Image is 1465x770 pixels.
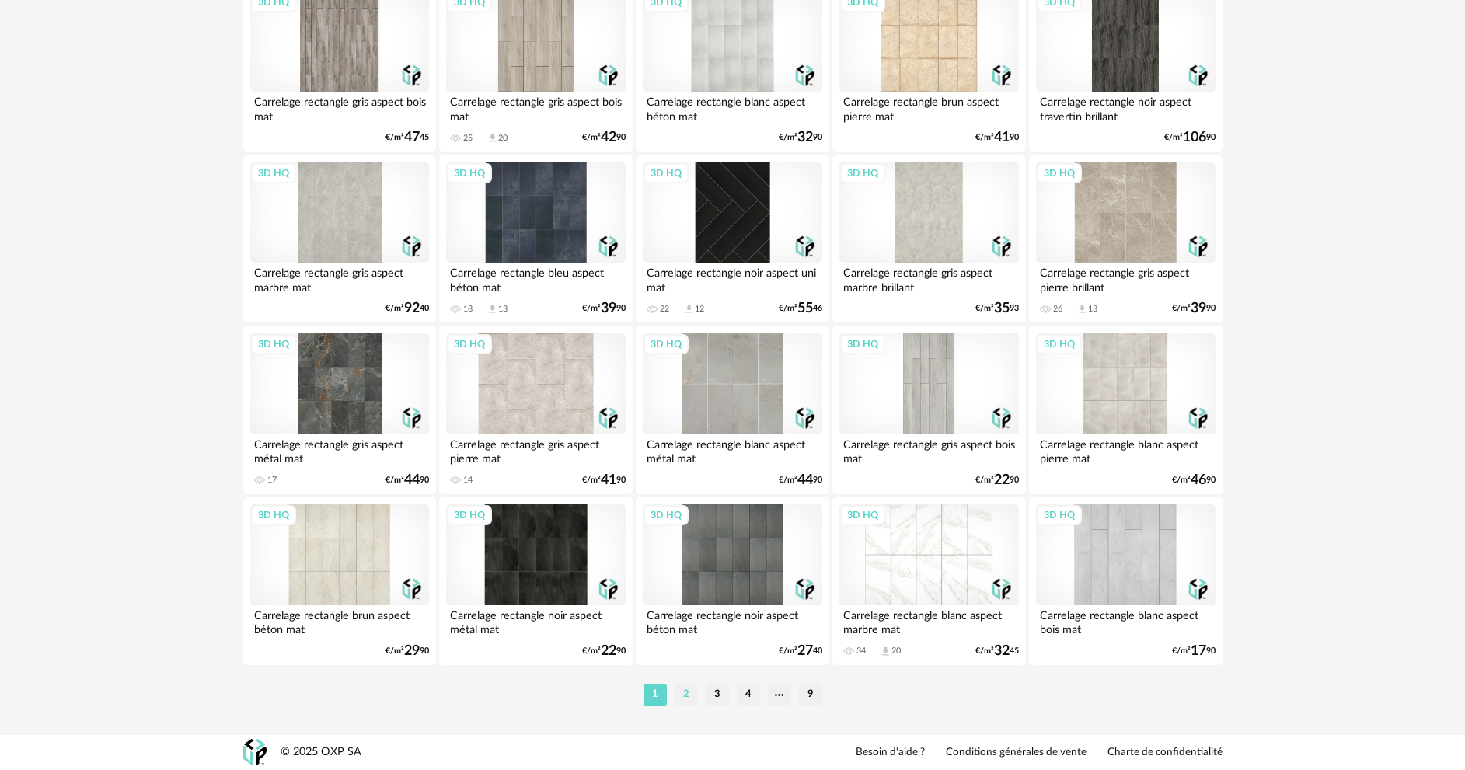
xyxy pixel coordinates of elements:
div: Carrelage rectangle gris aspect métal mat [250,434,429,465]
div: €/m² 90 [975,132,1019,143]
a: 3D HQ Carrelage rectangle blanc aspect pierre mat €/m²4690 [1029,326,1222,494]
div: 18 [463,304,473,315]
li: 9 [799,684,822,706]
a: Charte de confidentialité [1107,746,1223,760]
div: 13 [498,304,508,315]
a: Besoin d'aide ? [856,746,925,760]
span: 22 [994,475,1010,486]
div: 3D HQ [840,163,885,183]
span: 32 [797,132,813,143]
span: Download icon [880,646,891,657]
div: Carrelage rectangle gris aspect marbre mat [250,263,429,294]
div: Carrelage rectangle gris aspect bois mat [250,92,429,123]
div: €/m² 90 [1164,132,1216,143]
a: 3D HQ Carrelage rectangle gris aspect pierre brillant 26 Download icon 13 €/m²3990 [1029,155,1222,323]
a: 3D HQ Carrelage rectangle blanc aspect métal mat €/m²4490 [636,326,828,494]
a: 3D HQ Carrelage rectangle noir aspect uni mat 22 Download icon 12 €/m²5546 [636,155,828,323]
img: OXP [243,739,267,766]
a: 3D HQ Carrelage rectangle noir aspect béton mat €/m²2740 [636,497,828,665]
span: 39 [601,303,616,314]
a: Conditions générales de vente [946,746,1087,760]
div: 17 [267,475,277,486]
div: 26 [1053,304,1062,315]
a: 3D HQ Carrelage rectangle blanc aspect bois mat €/m²1790 [1029,497,1222,665]
li: 3 [706,684,729,706]
div: 3D HQ [447,163,492,183]
div: Carrelage rectangle brun aspect pierre mat [839,92,1018,123]
div: 3D HQ [840,334,885,354]
span: 22 [601,646,616,657]
div: €/m² 90 [582,303,626,314]
div: Carrelage rectangle gris aspect bois mat [839,434,1018,465]
div: Carrelage rectangle blanc aspect béton mat [643,92,821,123]
div: €/m² 90 [779,132,822,143]
div: 3D HQ [644,505,689,525]
a: 3D HQ Carrelage rectangle bleu aspect béton mat 18 Download icon 13 €/m²3990 [439,155,632,323]
div: 3D HQ [644,334,689,354]
div: €/m² 40 [779,646,822,657]
span: 44 [797,475,813,486]
span: 47 [404,132,420,143]
span: 27 [797,646,813,657]
div: 14 [463,475,473,486]
div: 3D HQ [251,334,296,354]
div: Carrelage rectangle gris aspect pierre brillant [1036,263,1215,294]
div: €/m² 90 [975,475,1019,486]
div: 3D HQ [840,505,885,525]
span: 17 [1191,646,1206,657]
div: €/m² 90 [582,132,626,143]
span: 44 [404,475,420,486]
a: 3D HQ Carrelage rectangle gris aspect bois mat €/m²2290 [832,326,1025,494]
div: Carrelage rectangle brun aspect béton mat [250,605,429,636]
div: Carrelage rectangle noir aspect béton mat [643,605,821,636]
div: Carrelage rectangle blanc aspect bois mat [1036,605,1215,636]
span: 46 [1191,475,1206,486]
li: 4 [737,684,760,706]
div: Carrelage rectangle gris aspect marbre brillant [839,263,1018,294]
span: 41 [994,132,1010,143]
div: Carrelage rectangle noir aspect travertin brillant [1036,92,1215,123]
div: Carrelage rectangle blanc aspect pierre mat [1036,434,1215,465]
span: 92 [404,303,420,314]
div: 34 [856,646,866,657]
div: Carrelage rectangle bleu aspect béton mat [446,263,625,294]
div: €/m² 90 [385,646,429,657]
a: 3D HQ Carrelage rectangle brun aspect béton mat €/m²2990 [243,497,436,665]
div: €/m² 90 [779,475,822,486]
div: €/m² 90 [1172,303,1216,314]
a: 3D HQ Carrelage rectangle gris aspect pierre mat 14 €/m²4190 [439,326,632,494]
div: €/m² 46 [779,303,822,314]
div: 3D HQ [251,163,296,183]
span: 106 [1183,132,1206,143]
span: 55 [797,303,813,314]
li: 1 [644,684,667,706]
div: 13 [1088,304,1097,315]
div: Carrelage rectangle blanc aspect métal mat [643,434,821,465]
div: €/m² 90 [1172,646,1216,657]
div: Carrelage rectangle gris aspect bois mat [446,92,625,123]
div: 12 [695,304,704,315]
span: 29 [404,646,420,657]
div: Carrelage rectangle blanc aspect marbre mat [839,605,1018,636]
span: Download icon [487,303,498,315]
span: Download icon [487,132,498,144]
div: 3D HQ [1037,505,1082,525]
div: Carrelage rectangle noir aspect métal mat [446,605,625,636]
div: €/m² 90 [582,646,626,657]
div: 22 [660,304,669,315]
span: 41 [601,475,616,486]
div: 20 [891,646,901,657]
div: 3D HQ [251,505,296,525]
div: © 2025 OXP SA [281,745,361,760]
div: €/m² 90 [385,475,429,486]
span: Download icon [1076,303,1088,315]
a: 3D HQ Carrelage rectangle noir aspect métal mat €/m²2290 [439,497,632,665]
span: Download icon [683,303,695,315]
div: 3D HQ [447,505,492,525]
a: 3D HQ Carrelage rectangle gris aspect marbre brillant €/m²3593 [832,155,1025,323]
div: 3D HQ [1037,334,1082,354]
div: €/m² 40 [385,303,429,314]
a: 3D HQ Carrelage rectangle gris aspect métal mat 17 €/m²4490 [243,326,436,494]
div: €/m² 45 [975,646,1019,657]
div: €/m² 93 [975,303,1019,314]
